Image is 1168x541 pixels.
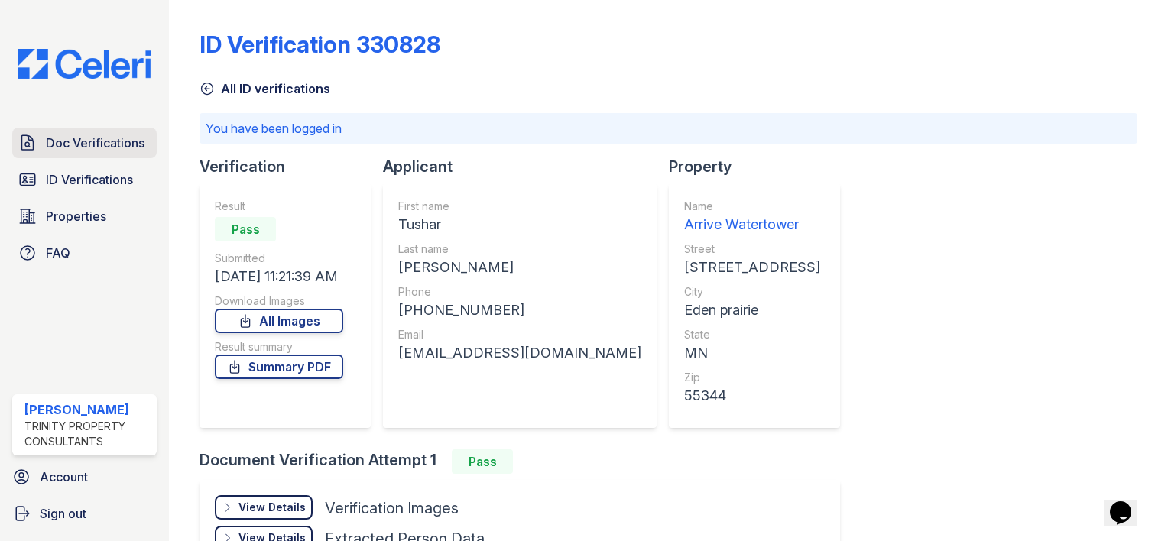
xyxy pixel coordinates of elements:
div: Trinity Property Consultants [24,419,151,449]
div: First name [398,199,641,214]
iframe: chat widget [1104,480,1153,526]
div: [STREET_ADDRESS] [684,257,820,278]
span: ID Verifications [46,170,133,189]
div: View Details [238,500,306,515]
div: [PHONE_NUMBER] [398,300,641,321]
div: Download Images [215,293,343,309]
div: Pass [215,217,276,241]
div: Email [398,327,641,342]
div: City [684,284,820,300]
div: Street [684,241,820,257]
div: Submitted [215,251,343,266]
span: Account [40,468,88,486]
div: Verification [200,156,383,177]
div: Zip [684,370,820,385]
div: Result summary [215,339,343,355]
a: Sign out [6,498,163,529]
div: [PERSON_NAME] [398,257,641,278]
div: Verification Images [325,497,459,519]
a: All Images [215,309,343,333]
div: Arrive Watertower [684,214,820,235]
div: ID Verification 330828 [200,31,440,58]
a: Name Arrive Watertower [684,199,820,235]
span: Doc Verifications [46,134,144,152]
div: [PERSON_NAME] [24,400,151,419]
span: FAQ [46,244,70,262]
div: Result [215,199,343,214]
div: Applicant [383,156,669,177]
div: 55344 [684,385,820,407]
a: Doc Verifications [12,128,157,158]
a: ID Verifications [12,164,157,195]
div: Document Verification Attempt 1 [200,449,852,474]
div: Phone [398,284,641,300]
a: Summary PDF [215,355,343,379]
a: Account [6,462,163,492]
p: You have been logged in [206,119,1131,138]
span: Sign out [40,504,86,523]
img: CE_Logo_Blue-a8612792a0a2168367f1c8372b55b34899dd931a85d93a1a3d3e32e68fde9ad4.png [6,49,163,79]
div: Last name [398,241,641,257]
div: Tushar [398,214,641,235]
a: Properties [12,201,157,232]
div: MN [684,342,820,364]
a: FAQ [12,238,157,268]
div: Name [684,199,820,214]
div: [DATE] 11:21:39 AM [215,266,343,287]
div: Property [669,156,852,177]
div: State [684,327,820,342]
div: Pass [452,449,513,474]
div: [EMAIL_ADDRESS][DOMAIN_NAME] [398,342,641,364]
a: All ID verifications [200,79,330,98]
span: Properties [46,207,106,225]
div: Eden prairie [684,300,820,321]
